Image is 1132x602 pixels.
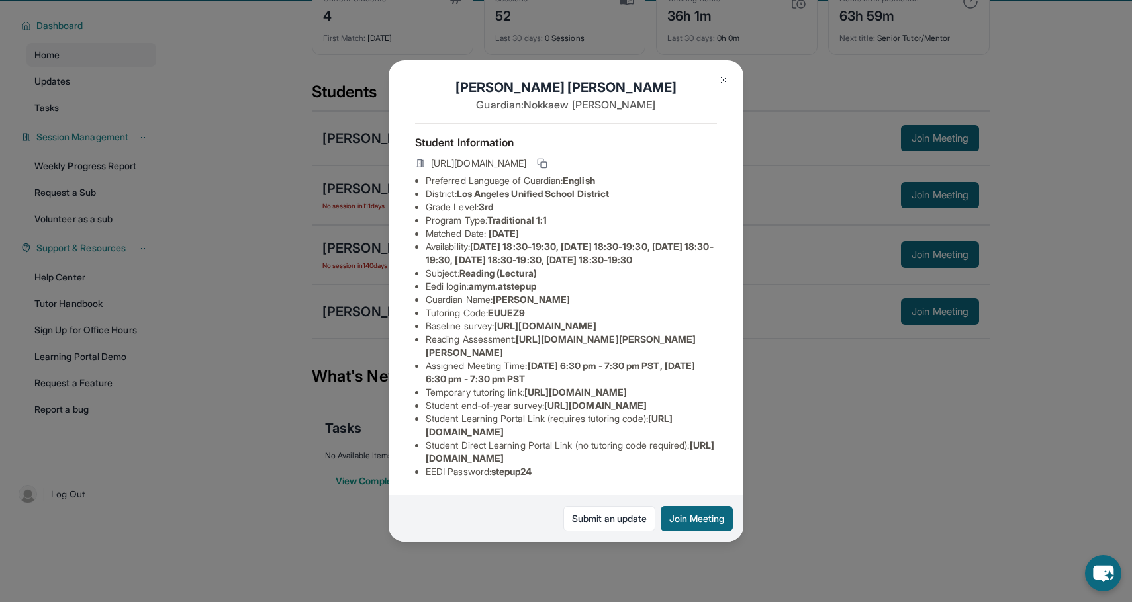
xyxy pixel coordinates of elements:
[426,306,717,320] li: Tutoring Code :
[431,157,526,170] span: [URL][DOMAIN_NAME]
[426,465,717,478] li: EEDI Password :
[489,228,519,239] span: [DATE]
[534,155,550,171] button: Copy link
[479,201,493,212] span: 3rd
[426,386,717,399] li: Temporary tutoring link :
[426,187,717,200] li: District:
[426,267,717,280] li: Subject :
[426,333,717,359] li: Reading Assessment :
[457,188,609,199] span: Los Angeles Unified School District
[415,97,717,112] p: Guardian: Nokkaew [PERSON_NAME]
[469,280,536,292] span: amym.atstepup
[426,439,717,465] li: Student Direct Learning Portal Link (no tutoring code required) :
[426,333,696,358] span: [URL][DOMAIN_NAME][PERSON_NAME][PERSON_NAME]
[426,359,717,386] li: Assigned Meeting Time :
[426,320,717,333] li: Baseline survey :
[426,360,695,384] span: [DATE] 6:30 pm - 7:30 pm PST, [DATE] 6:30 pm - 7:30 pm PST
[494,320,596,331] span: [URL][DOMAIN_NAME]
[491,466,532,477] span: stepup24
[718,75,729,85] img: Close Icon
[426,293,717,306] li: Guardian Name :
[524,386,627,398] span: [URL][DOMAIN_NAME]
[488,307,525,318] span: EUUEZ9
[426,241,714,265] span: [DATE] 18:30-19:30, [DATE] 18:30-19:30, [DATE] 18:30-19:30, [DATE] 18:30-19:30, [DATE] 18:30-19:30
[426,214,717,227] li: Program Type:
[426,280,717,293] li: Eedi login :
[563,506,655,531] a: Submit an update
[415,134,717,150] h4: Student Information
[426,200,717,214] li: Grade Level:
[426,412,717,439] li: Student Learning Portal Link (requires tutoring code) :
[544,400,647,411] span: [URL][DOMAIN_NAME]
[661,506,733,531] button: Join Meeting
[493,294,570,305] span: [PERSON_NAME]
[563,175,595,186] span: English
[487,214,547,226] span: Traditional 1:1
[426,227,717,240] li: Matched Date:
[1085,555,1121,591] button: chat-button
[459,267,537,279] span: Reading (Lectura)
[426,399,717,412] li: Student end-of-year survey :
[415,78,717,97] h1: [PERSON_NAME] [PERSON_NAME]
[426,174,717,187] li: Preferred Language of Guardian:
[426,240,717,267] li: Availability:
